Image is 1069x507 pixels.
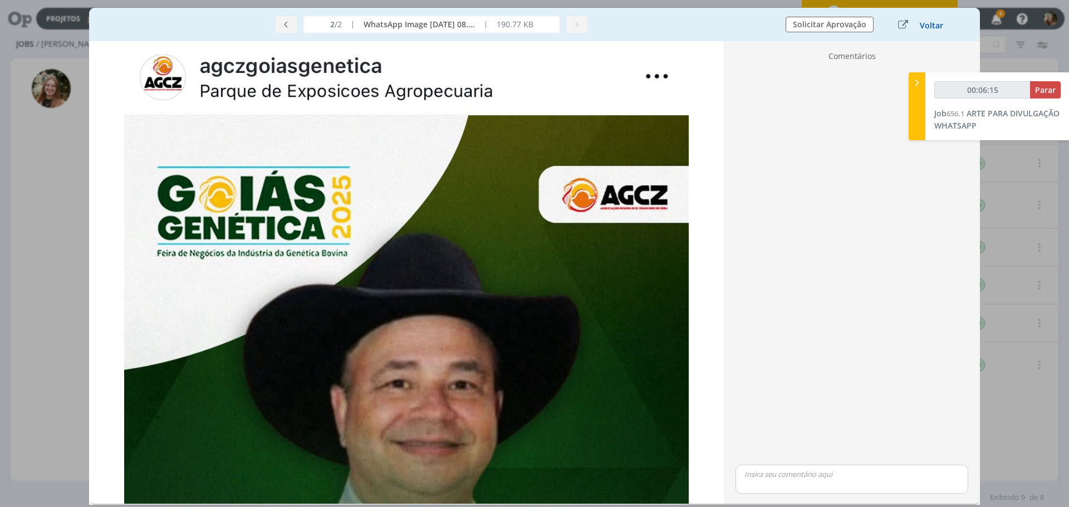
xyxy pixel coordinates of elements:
[731,50,973,66] div: Comentários
[1030,81,1061,99] button: Parar
[89,8,980,505] div: dialog
[947,109,964,119] span: 656.1
[1035,85,1056,95] span: Parar
[934,108,1060,131] span: ARTE PARA DIVULGAÇÃO WHATSAPP
[934,108,1060,131] a: Job656.1ARTE PARA DIVULGAÇÃO WHATSAPP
